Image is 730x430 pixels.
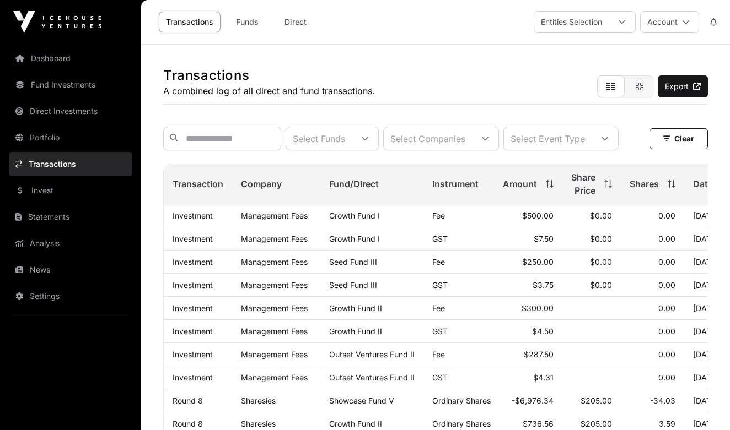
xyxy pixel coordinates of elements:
[432,373,448,382] span: GST
[693,177,713,190] span: Date
[159,12,221,32] a: Transactions
[9,284,132,308] a: Settings
[590,211,612,220] span: $0.00
[329,280,377,290] a: Seed Fund III
[494,297,562,320] td: $300.00
[241,280,312,290] p: Management Fees
[9,99,132,123] a: Direct Investments
[173,303,213,313] a: Investment
[225,12,269,32] a: Funds
[241,419,276,428] a: Sharesies
[9,46,132,70] a: Dashboard
[329,257,377,266] a: Seed Fund III
[241,350,312,359] p: Management Fees
[9,73,132,97] a: Fund Investments
[286,127,352,150] div: Select Funds
[590,280,612,290] span: $0.00
[329,177,379,190] span: Fund/Direct
[659,419,675,428] span: 3.59
[173,211,213,220] a: Investment
[675,377,730,430] iframe: Chat Widget
[432,177,479,190] span: Instrument
[658,373,675,382] span: 0.00
[9,152,132,176] a: Transactions
[329,419,382,428] a: Growth Fund II
[241,257,312,266] p: Management Fees
[432,350,445,359] span: Fee
[241,326,312,336] p: Management Fees
[432,326,448,336] span: GST
[494,389,562,412] td: -$6,976.34
[494,343,562,366] td: $287.50
[329,303,382,313] a: Growth Fund II
[432,257,445,266] span: Fee
[503,177,537,190] span: Amount
[9,178,132,203] a: Invest
[581,419,612,428] span: $205.00
[329,326,382,336] a: Growth Fund II
[650,396,675,405] span: -34.03
[658,75,708,97] a: Export
[173,419,203,428] a: Round 8
[173,257,213,266] a: Investment
[273,12,318,32] a: Direct
[432,303,445,313] span: Fee
[173,396,203,405] a: Round 8
[9,231,132,255] a: Analysis
[571,171,595,197] span: Share Price
[432,234,448,243] span: GST
[241,177,282,190] span: Company
[241,234,312,243] p: Management Fees
[494,204,562,227] td: $500.00
[590,234,612,243] span: $0.00
[173,234,213,243] a: Investment
[432,280,448,290] span: GST
[658,326,675,336] span: 0.00
[241,211,312,220] p: Management Fees
[494,274,562,297] td: $3.75
[173,177,223,190] span: Transaction
[534,12,609,32] div: Entities Selection
[581,396,612,405] span: $205.00
[504,127,592,150] div: Select Event Type
[329,211,380,220] a: Growth Fund I
[241,373,312,382] p: Management Fees
[384,127,472,150] div: Select Companies
[658,280,675,290] span: 0.00
[163,84,375,97] p: A combined log of all direct and fund transactions.
[658,211,675,220] span: 0.00
[658,257,675,266] span: 0.00
[630,177,659,190] span: Shares
[329,396,394,405] a: Showcase Fund V
[173,350,213,359] a: Investment
[329,373,415,382] a: Outset Ventures Fund II
[432,396,491,405] span: Ordinary Shares
[9,205,132,229] a: Statements
[432,419,491,428] span: Ordinary Shares
[494,366,562,389] td: $4.31
[241,303,312,313] p: Management Fees
[163,67,375,84] h1: Transactions
[432,211,445,220] span: Fee
[658,350,675,359] span: 0.00
[329,350,415,359] a: Outset Ventures Fund II
[13,11,101,33] img: Icehouse Ventures Logo
[9,258,132,282] a: News
[173,326,213,336] a: Investment
[173,373,213,382] a: Investment
[494,251,562,274] td: $250.00
[494,227,562,251] td: $7.50
[590,257,612,266] span: $0.00
[640,11,699,33] button: Account
[494,320,562,343] td: $4.50
[9,126,132,150] a: Portfolio
[658,303,675,313] span: 0.00
[658,234,675,243] span: 0.00
[650,128,708,149] button: Clear
[241,396,276,405] a: Sharesies
[173,280,213,290] a: Investment
[329,234,380,243] a: Growth Fund I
